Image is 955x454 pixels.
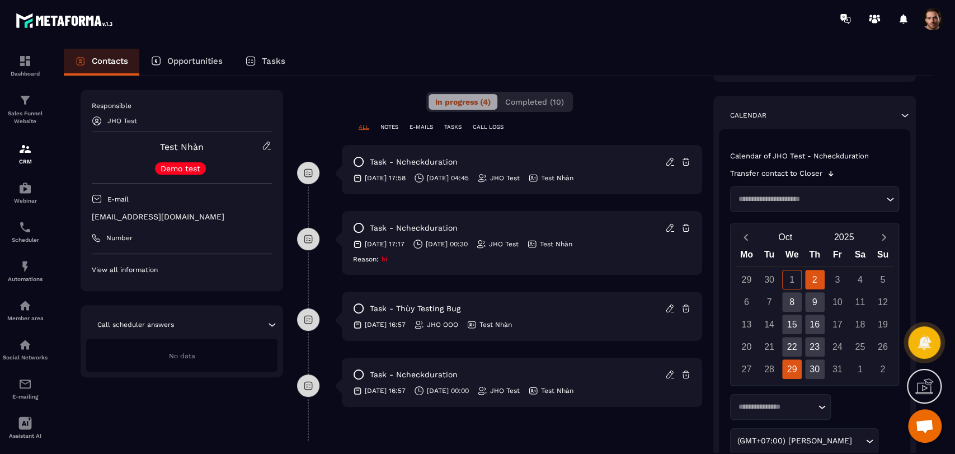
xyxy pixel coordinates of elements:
div: 20 [737,337,756,357]
input: Search for option [735,194,883,205]
a: formationformationCRM [3,134,48,173]
div: 29 [737,270,756,289]
p: Transfer contact to Closer [730,169,822,178]
div: 30 [759,270,779,289]
button: Previous month [735,230,756,245]
div: Mở cuộc trò chuyện [908,409,942,443]
a: formationformationDashboard [3,46,48,85]
p: [DATE] 16:57 [365,386,406,395]
div: Mo [735,247,758,266]
div: Calendar wrapper [735,247,894,379]
div: 26 [873,337,892,357]
div: 11 [850,292,870,312]
div: 8 [782,292,802,312]
p: task - Thùy testing bug [370,303,460,314]
p: Sales Funnel Website [3,110,48,125]
div: 12 [873,292,892,312]
a: schedulerschedulerScheduler [3,212,48,251]
div: We [780,247,803,266]
div: 25 [850,337,870,357]
div: 27 [737,359,756,379]
p: Member area [3,315,48,321]
img: social-network [18,338,32,352]
div: 7 [759,292,779,312]
div: 23 [805,337,825,357]
p: Test Nhàn [541,386,573,395]
p: [DATE] 04:45 [427,174,469,182]
div: 1 [850,359,870,379]
p: E-MAILS [410,123,433,131]
p: [DATE] 17:58 [365,174,406,182]
img: automations [18,299,32,312]
p: Test Nhàn [540,240,572,249]
p: Assistant AI [3,433,48,439]
div: 22 [782,337,802,357]
div: 2 [873,359,892,379]
p: task - Ncheckduration [370,223,458,233]
div: Su [871,247,894,266]
a: emailemailE-mailing [3,369,48,408]
p: [EMAIL_ADDRESS][DOMAIN_NAME] [92,212,272,222]
a: formationformationSales Funnel Website [3,85,48,134]
input: Search for option [735,401,815,413]
p: Demo test [161,165,200,172]
div: 13 [737,315,756,334]
p: JHO OOO [427,320,458,329]
p: Number [106,233,133,242]
div: Th [803,247,826,266]
a: social-networksocial-networkSocial Networks [3,330,48,369]
button: Open months overlay [756,227,815,247]
p: Calendar of JHO Test - Ncheckduration [730,152,899,161]
p: Tasks [262,56,285,66]
p: Test Nhàn [479,320,512,329]
div: 30 [805,359,825,379]
input: Search for option [854,435,863,447]
p: Responsible [92,101,272,110]
a: automationsautomationsMember area [3,291,48,330]
div: 6 [737,292,756,312]
p: [DATE] 00:00 [427,386,469,395]
div: 14 [759,315,779,334]
p: [DATE] 00:30 [426,240,468,249]
div: 1 [782,270,802,289]
img: formation [18,93,32,107]
p: Opportunities [167,56,223,66]
span: No data [169,352,195,360]
p: Dashboard [3,71,48,77]
p: [DATE] 17:17 [365,240,404,249]
span: In progress (4) [435,97,491,106]
p: View all information [92,265,272,274]
div: Tu [758,247,781,266]
div: 29 [782,359,802,379]
p: Webinar [3,198,48,204]
p: ALL [359,123,369,131]
p: JHO Test [490,174,520,182]
img: formation [18,142,32,156]
div: Search for option [730,428,878,454]
a: Test Nhàn [160,142,204,152]
div: 5 [873,270,892,289]
p: Call scheduler answers [97,320,174,329]
div: 16 [805,315,825,334]
a: Opportunities [139,49,234,76]
span: Completed (10) [505,97,564,106]
img: scheduler [18,221,32,234]
p: Scheduler [3,237,48,243]
div: 3 [827,270,847,289]
p: E-mail [107,195,129,204]
p: Automations [3,276,48,282]
div: 10 [827,292,847,312]
p: JHO Test [107,117,137,125]
div: 24 [827,337,847,357]
a: automationsautomationsWebinar [3,173,48,212]
div: 15 [782,315,802,334]
div: 18 [850,315,870,334]
div: 19 [873,315,892,334]
img: automations [18,181,32,195]
p: JHO Test [490,386,520,395]
img: email [18,377,32,391]
p: task - Ncheckduration [370,369,458,380]
button: Open years overlay [815,227,873,247]
a: Tasks [234,49,297,76]
div: 17 [827,315,847,334]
